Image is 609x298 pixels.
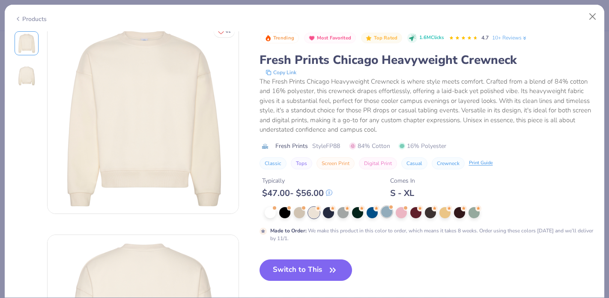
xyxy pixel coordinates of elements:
div: Fresh Prints Chicago Heavyweight Crewneck [260,52,595,68]
img: brand logo [260,143,271,150]
div: S - XL [390,188,415,199]
span: 84% Cotton [349,141,390,151]
button: Like [214,25,235,37]
img: Top Rated sort [365,35,372,42]
span: 16% Polyester [399,141,446,151]
div: Products [15,15,47,24]
button: Screen Print [316,157,355,169]
img: Front [48,22,239,214]
button: Tops [291,157,312,169]
a: 10+ Reviews [492,34,528,42]
div: Comes In [390,176,415,185]
div: The Fresh Prints Chicago Heavyweight Crewneck is where style meets comfort. Crafted from a blend ... [260,77,595,135]
button: Digital Print [359,157,397,169]
div: We make this product in this color to order, which means it takes 8 weeks. Order using these colo... [270,227,595,242]
button: copy to clipboard [263,68,299,77]
div: Print Guide [469,160,493,167]
img: Most Favorited sort [308,35,315,42]
span: 1.6M Clicks [419,34,444,42]
button: Badge Button [260,33,299,44]
img: Trending sort [265,35,272,42]
button: Crewneck [432,157,465,169]
span: Top Rated [374,36,398,40]
span: Trending [273,36,294,40]
span: Style FP88 [312,141,340,151]
button: Switch to This [260,259,352,281]
div: $ 47.00 - $ 56.00 [262,188,332,199]
img: Back [16,66,37,86]
div: Typically [262,176,332,185]
strong: Made to Order : [270,227,307,234]
span: Fresh Prints [275,141,308,151]
button: Close [585,9,601,25]
button: Badge Button [304,33,356,44]
span: Most Favorited [317,36,351,40]
span: 61 [226,29,231,33]
div: 4.7 Stars [449,31,478,45]
button: Casual [401,157,427,169]
button: Badge Button [361,33,402,44]
img: Front [16,33,37,54]
span: 4.7 [481,34,489,41]
button: Classic [260,157,287,169]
